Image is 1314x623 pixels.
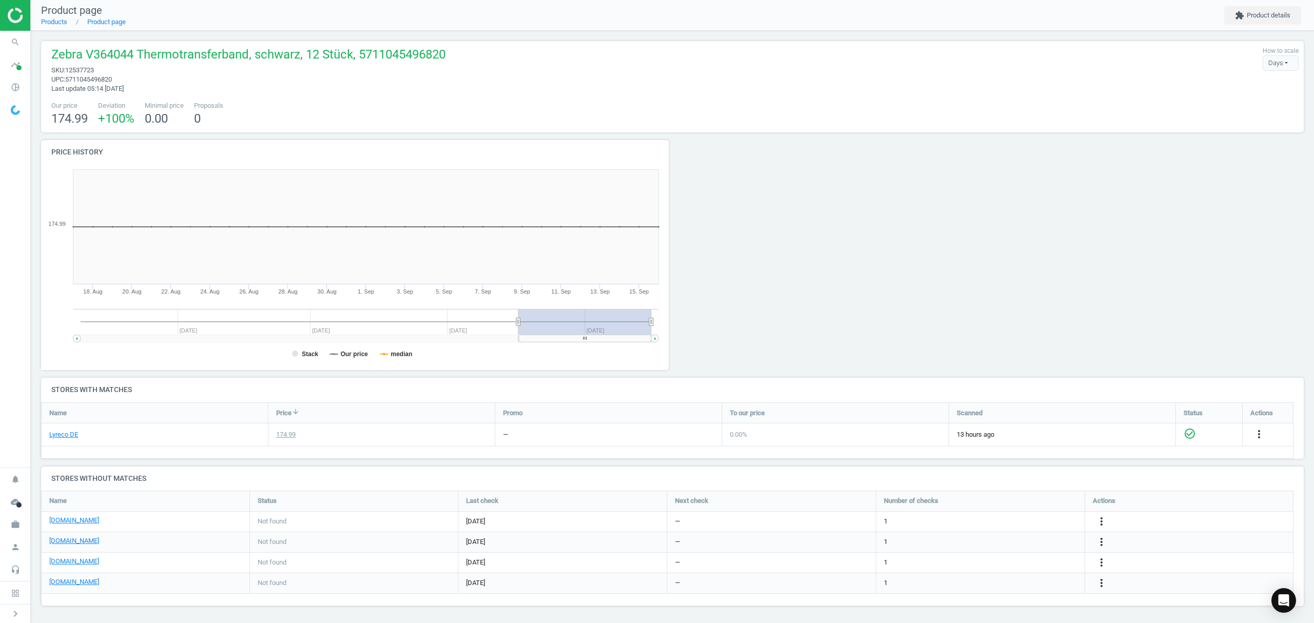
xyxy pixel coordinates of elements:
div: Open Intercom Messenger [1271,588,1296,613]
button: more_vert [1095,536,1108,549]
span: Actions [1093,497,1115,506]
span: 0.00 % [730,431,747,438]
a: Lyreco DE [49,430,78,439]
a: Product page [87,18,126,26]
tspan: 20. Aug [122,288,141,295]
i: check_circle_outline [1184,427,1196,439]
span: Last check [466,497,498,506]
a: [DOMAIN_NAME] [49,577,99,587]
span: 1 [884,579,887,588]
span: sku : [51,66,65,74]
span: 12537723 [65,66,94,74]
span: Name [49,408,67,417]
span: 1 [884,538,887,547]
span: 174.99 [51,111,88,126]
i: notifications [6,470,25,489]
i: more_vert [1095,577,1108,589]
i: more_vert [1253,428,1265,440]
span: [DATE] [466,558,659,568]
text: 174.99 [48,221,66,227]
span: [DATE] [466,579,659,588]
tspan: 30. Aug [317,288,336,295]
tspan: Our price [340,351,368,358]
button: more_vert [1095,577,1108,590]
i: timeline [6,55,25,74]
button: more_vert [1253,428,1265,441]
button: extensionProduct details [1224,6,1301,25]
i: extension [1235,11,1244,20]
span: Name [49,497,67,506]
tspan: median [391,351,412,358]
span: Zebra V364044 Thermotransferband, schwarz, 12 Stück, 5711045496820 [51,46,446,66]
span: Number of checks [884,497,938,506]
span: Promo [503,408,523,417]
a: [DOMAIN_NAME] [49,536,99,546]
i: chevron_right [9,608,22,620]
tspan: 18. Aug [83,288,102,295]
label: How to scale [1263,47,1299,55]
span: Price [276,408,292,417]
button: more_vert [1095,556,1108,570]
span: Status [1184,408,1203,417]
tspan: 1. Sep [358,288,374,295]
i: arrow_downward [292,407,300,416]
h4: Stores without matches [41,466,1304,491]
i: person [6,537,25,557]
tspan: 3. Sep [397,288,413,295]
div: — [503,430,508,439]
tspan: 5. Sep [436,288,452,295]
tspan: 26. Aug [239,288,258,295]
span: Next check [675,497,708,506]
i: headset_mic [6,560,25,579]
span: Product page [41,4,102,16]
tspan: 11. Sep [551,288,571,295]
a: [DOMAIN_NAME] [49,557,99,566]
i: search [6,32,25,52]
span: Status [258,497,277,506]
span: Minimal price [145,101,184,110]
a: Products [41,18,67,26]
i: more_vert [1095,556,1108,569]
i: pie_chart_outlined [6,77,25,97]
i: work [6,515,25,534]
tspan: 9. Sep [514,288,530,295]
span: [DATE] [466,538,659,547]
h4: Price history [41,140,669,164]
tspan: 28. Aug [278,288,297,295]
span: 1 [884,517,887,527]
span: Deviation [98,101,134,110]
span: 0.00 [145,111,168,126]
span: — [675,558,680,568]
span: Not found [258,579,286,588]
span: [DATE] [466,517,659,527]
tspan: 24. Aug [200,288,219,295]
span: Actions [1250,408,1273,417]
span: 5711045496820 [65,75,112,83]
span: +100 % [98,111,134,126]
span: — [675,517,680,527]
tspan: 7. Sep [475,288,491,295]
a: [DOMAIN_NAME] [49,516,99,525]
span: — [675,538,680,547]
span: Not found [258,538,286,547]
span: Scanned [957,408,982,417]
tspan: 15. Sep [629,288,649,295]
tspan: Stack [302,351,318,358]
span: Last update 05:14 [DATE] [51,85,124,92]
span: Not found [258,558,286,568]
span: Our price [51,101,88,110]
tspan: 13. Sep [590,288,610,295]
span: Not found [258,517,286,527]
span: 13 hours ago [957,430,1168,439]
span: — [675,579,680,588]
i: cloud_done [6,492,25,512]
img: wGWNvw8QSZomAAAAABJRU5ErkJggg== [11,105,20,115]
span: upc : [51,75,65,83]
button: chevron_right [3,607,28,620]
i: more_vert [1095,536,1108,548]
div: 174.99 [276,430,296,439]
h4: Stores with matches [41,378,1304,402]
span: 0 [194,111,201,126]
i: more_vert [1095,515,1108,528]
button: more_vert [1095,515,1108,529]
